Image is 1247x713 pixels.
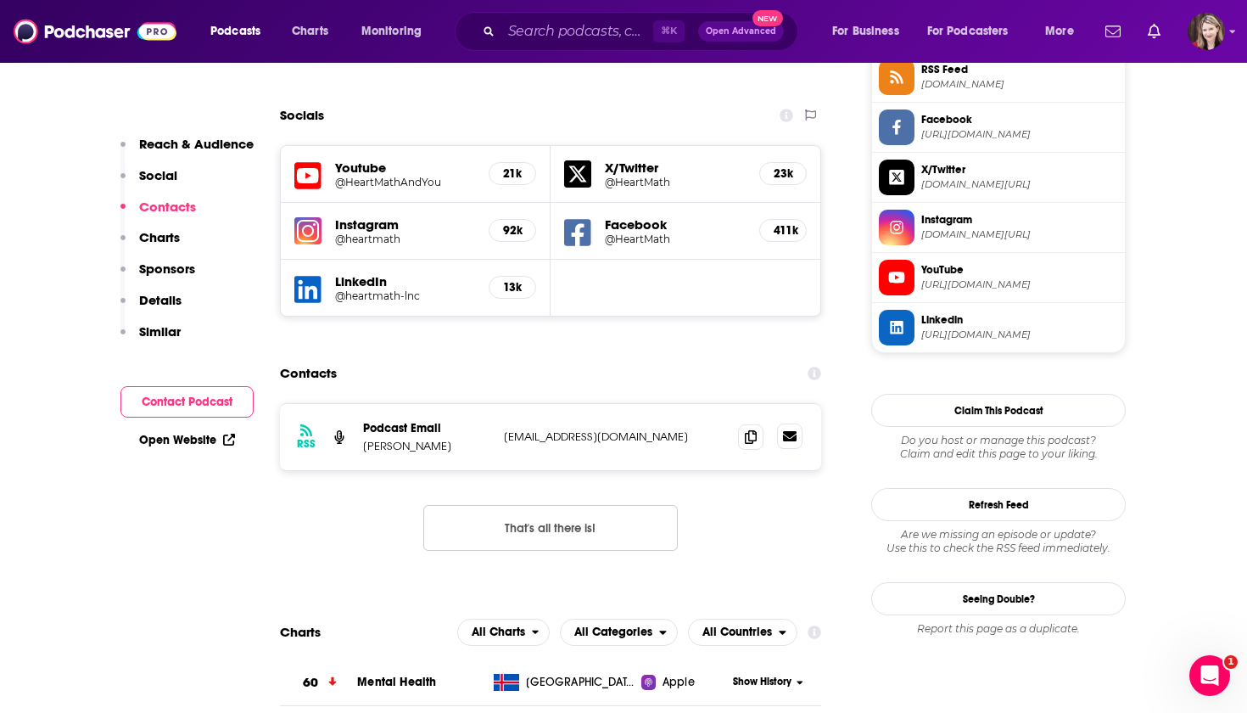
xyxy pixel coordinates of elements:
h3: RSS [297,437,316,451]
span: instagram.com/heartmath [921,228,1118,241]
button: Show History [728,675,809,689]
button: Contacts [120,199,196,230]
span: 1 [1224,655,1238,669]
span: ⌘ K [653,20,685,42]
span: feeds.castos.com [921,78,1118,91]
div: Report this page as a duplicate. [871,622,1126,636]
a: @HeartMathAndYou [335,176,475,188]
a: X/Twitter[DOMAIN_NAME][URL] [879,160,1118,195]
a: Linkedin[URL][DOMAIN_NAME] [879,310,1118,345]
span: Podcasts [210,20,260,43]
a: Apple [641,674,727,691]
span: Linkedin [921,312,1118,328]
h2: Countries [688,619,797,646]
span: Instagram [921,212,1118,227]
button: open menu [1033,18,1095,45]
span: All Charts [472,626,525,638]
span: All Categories [574,626,652,638]
a: @HeartMath [605,233,746,245]
p: Details [139,292,182,308]
span: Logged in as galaxygirl [1188,13,1225,50]
a: Seeing Double? [871,582,1126,615]
a: Show notifications dropdown [1099,17,1127,46]
p: [PERSON_NAME] [363,439,490,453]
div: Are we missing an episode or update? Use this to check the RSS feed immediately. [871,528,1126,555]
span: Do you host or manage this podcast? [871,434,1126,447]
input: Search podcasts, credits, & more... [501,18,653,45]
a: @heartmath-lnc [335,289,475,302]
span: For Podcasters [927,20,1009,43]
span: Open Advanced [706,27,776,36]
span: More [1045,20,1074,43]
span: twitter.com/HeartMath [921,178,1118,191]
a: @HeartMath [605,176,746,188]
p: Sponsors [139,261,195,277]
span: Iceland [526,674,636,691]
span: All Countries [702,626,772,638]
button: Social [120,167,177,199]
a: RSS Feed[DOMAIN_NAME] [879,59,1118,95]
a: Mental Health [357,675,436,689]
span: https://www.youtube.com/@HeartMathAndYou [921,278,1118,291]
button: Refresh Feed [871,488,1126,521]
a: @heartmath [335,233,475,245]
h5: 411k [774,223,792,238]
a: Instagram[DOMAIN_NAME][URL] [879,210,1118,245]
h5: Instagram [335,216,475,233]
button: Similar [120,323,181,355]
h5: 21k [503,166,522,181]
span: https://www.linkedin.com/company/heartmath-lnc [921,328,1118,341]
h2: Charts [280,624,321,640]
button: open menu [457,619,551,646]
span: https://www.facebook.com/HeartMath [921,128,1118,141]
a: Open Website [139,433,235,447]
a: YouTube[URL][DOMAIN_NAME] [879,260,1118,295]
button: Nothing here. [423,505,678,551]
span: Facebook [921,112,1118,127]
span: YouTube [921,262,1118,278]
span: Charts [292,20,328,43]
button: Reach & Audience [120,136,254,167]
button: Contact Podcast [120,386,254,418]
h5: Facebook [605,216,746,233]
p: Social [139,167,177,183]
button: open menu [688,619,797,646]
div: Claim and edit this page to your liking. [871,434,1126,461]
button: Details [120,292,182,323]
button: open menu [916,18,1033,45]
h2: Contacts [280,357,337,390]
button: open menu [820,18,920,45]
button: Sponsors [120,261,195,292]
span: RSS Feed [921,62,1118,77]
a: 60 [280,660,357,706]
button: open menu [560,619,678,646]
p: Charts [139,229,180,245]
button: open menu [199,18,282,45]
a: Show notifications dropdown [1141,17,1167,46]
span: Monitoring [361,20,422,43]
a: [GEOGRAPHIC_DATA] [487,674,642,691]
p: [EMAIL_ADDRESS][DOMAIN_NAME] [504,429,724,444]
p: Reach & Audience [139,136,254,152]
h5: Youtube [335,160,475,176]
h3: 60 [303,673,318,693]
span: Show History [733,675,791,689]
img: Podchaser - Follow, Share and Rate Podcasts [14,15,176,48]
h5: 23k [774,166,792,181]
img: User Profile [1188,13,1225,50]
button: open menu [349,18,444,45]
h5: X/Twitter [605,160,746,176]
img: iconImage [294,217,322,244]
p: Contacts [139,199,196,215]
button: Claim This Podcast [871,394,1126,427]
a: Facebook[URL][DOMAIN_NAME] [879,109,1118,145]
h5: 13k [503,280,522,295]
div: Search podcasts, credits, & more... [471,12,814,51]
